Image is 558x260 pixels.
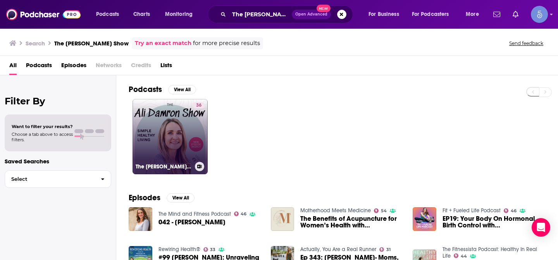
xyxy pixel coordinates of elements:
[203,247,216,252] a: 33
[531,6,548,23] span: Logged in as Spiral5-G1
[386,248,391,251] span: 31
[135,39,191,48] a: Try an exact match
[300,207,371,214] a: Motherhood Meets Medicine
[136,163,192,170] h3: The [PERSON_NAME] Show
[412,9,449,20] span: For Podcasters
[234,211,247,216] a: 46
[12,132,73,142] span: Choose a tab above to access filters.
[9,59,17,75] a: All
[6,7,81,22] img: Podchaser - Follow, Share and Rate Podcasts
[160,8,203,21] button: open menu
[129,85,162,94] h2: Podcasts
[241,212,246,216] span: 46
[5,177,95,182] span: Select
[532,218,550,237] div: Open Intercom Messenger
[54,40,129,47] h3: The [PERSON_NAME] Show
[300,215,403,229] a: The Benefits of Acupuncture for Women’s Health with Ali Damron
[165,9,193,20] span: Monitoring
[133,9,150,20] span: Charts
[443,215,546,229] span: EP19: Your Body On Hormonal Birth Control with [PERSON_NAME]
[466,9,479,20] span: More
[407,8,460,21] button: open menu
[5,158,111,165] p: Saved Searches
[531,6,548,23] img: User Profile
[133,99,208,174] a: 36The [PERSON_NAME] Show
[511,209,517,213] span: 46
[490,8,503,21] a: Show notifications dropdown
[193,102,205,108] a: 36
[158,219,226,225] a: 042 - Ali Damron
[381,209,387,213] span: 54
[5,95,111,107] h2: Filter By
[369,9,399,20] span: For Business
[129,193,195,203] a: EpisodesView All
[300,246,376,253] a: Actually, You Are a Real Runner
[443,246,537,259] a: The Fitnessista Podcast: Healthy In Real Life
[295,12,327,16] span: Open Advanced
[168,85,196,94] button: View All
[128,8,155,21] a: Charts
[193,39,260,48] span: for more precise results
[443,215,546,229] a: EP19: Your Body On Hormonal Birth Control with Ali Damron
[129,85,196,94] a: PodcastsView All
[504,208,517,213] a: 46
[96,9,119,20] span: Podcasts
[413,207,436,231] img: EP19: Your Body On Hormonal Birth Control with Ali Damron
[460,8,489,21] button: open menu
[507,40,546,47] button: Send feedback
[317,5,331,12] span: New
[196,102,201,109] span: 36
[158,211,231,217] a: The Mind and Fitness Podcast
[158,219,226,225] span: 042 - [PERSON_NAME]
[215,5,360,23] div: Search podcasts, credits, & more...
[12,124,73,129] span: Want to filter your results?
[91,8,129,21] button: open menu
[461,255,467,258] span: 44
[271,207,294,231] img: The Benefits of Acupuncture for Women’s Health with Ali Damron
[379,247,391,252] a: 31
[300,215,403,229] span: The Benefits of Acupuncture for Women’s Health with [PERSON_NAME]
[5,170,111,188] button: Select
[292,10,331,19] button: Open AdvancedNew
[167,193,195,203] button: View All
[129,193,160,203] h2: Episodes
[26,59,52,75] a: Podcasts
[454,253,467,258] a: 44
[129,207,152,231] img: 042 - Ali Damron
[443,207,501,214] a: Fit + Fueled Life Podcast
[531,6,548,23] button: Show profile menu
[96,59,122,75] span: Networks
[374,208,387,213] a: 54
[160,59,172,75] a: Lists
[158,246,200,253] a: Rewiring Health®
[61,59,86,75] a: Episodes
[26,40,45,47] h3: Search
[229,8,292,21] input: Search podcasts, credits, & more...
[131,59,151,75] span: Credits
[510,8,522,21] a: Show notifications dropdown
[363,8,409,21] button: open menu
[210,248,215,251] span: 33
